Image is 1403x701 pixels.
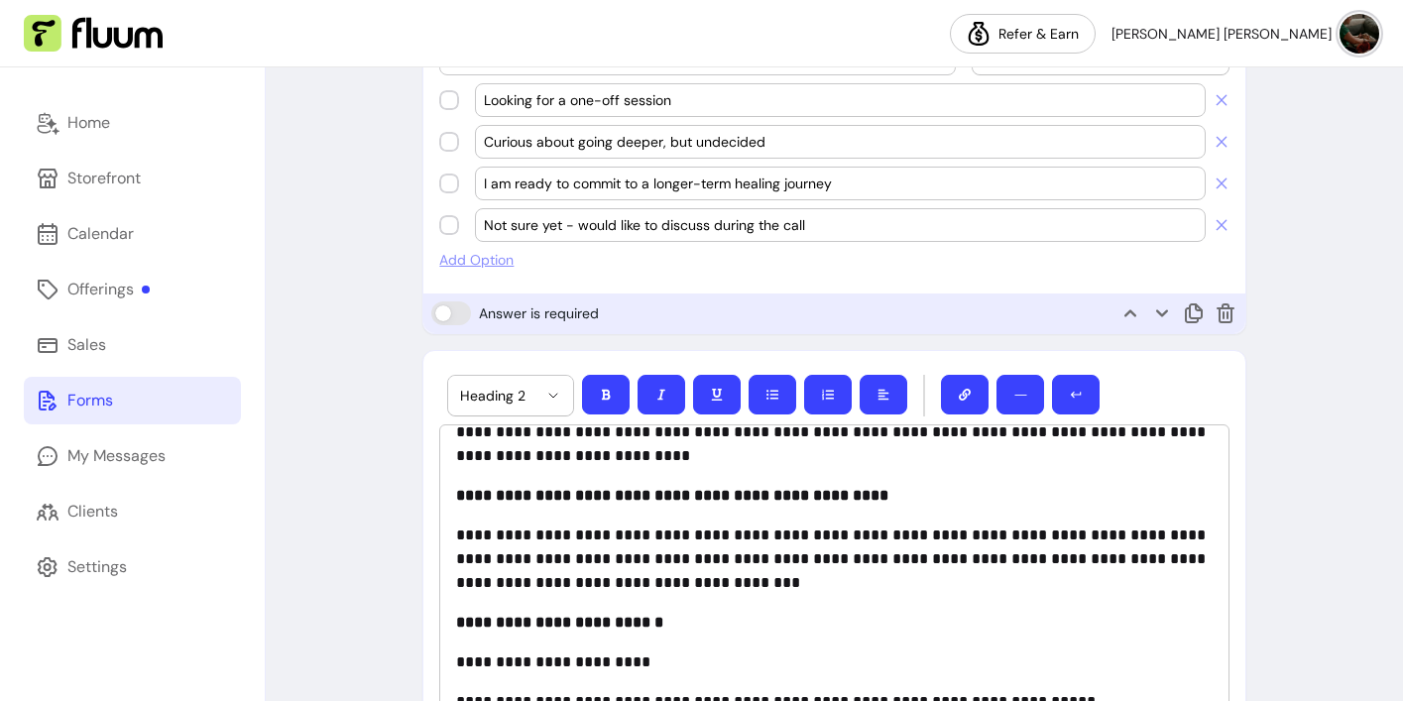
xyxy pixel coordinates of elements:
a: Settings [24,543,241,591]
span: Add Option [439,250,1228,270]
div: Storefront [67,167,141,190]
a: Forms [24,377,241,424]
div: Forms [67,389,113,412]
a: Home [24,99,241,147]
div: Settings [67,555,127,579]
span: Move down [1150,301,1174,325]
a: Clients [24,488,241,535]
span: Duplicate [1182,301,1206,325]
span: [PERSON_NAME] [PERSON_NAME] [1111,24,1332,44]
div: Calendar [67,222,134,246]
img: avatar [1340,14,1379,54]
div: Offerings [67,278,150,301]
div: My Messages [67,444,166,468]
input: Option 3 [484,174,1196,193]
span: Move up [1118,301,1142,325]
a: Calendar [24,210,241,258]
span: Heading 2 [460,386,537,406]
a: Sales [24,321,241,369]
input: Option 1 [484,90,1196,110]
div: Clients [67,500,118,524]
button: avatar[PERSON_NAME] [PERSON_NAME] [1111,14,1379,54]
a: Storefront [24,155,241,202]
a: My Messages [24,432,241,480]
a: Offerings [24,266,241,313]
input: Option 2 [484,132,1196,152]
div: Home [67,111,110,135]
a: Refer & Earn [950,14,1096,54]
img: Fluum Logo [24,15,163,53]
input: Answer is required [431,301,598,325]
button: Heading 2 [448,376,573,415]
button: ― [996,375,1044,414]
div: Sales [67,333,106,357]
input: Option 4 [484,215,1196,235]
